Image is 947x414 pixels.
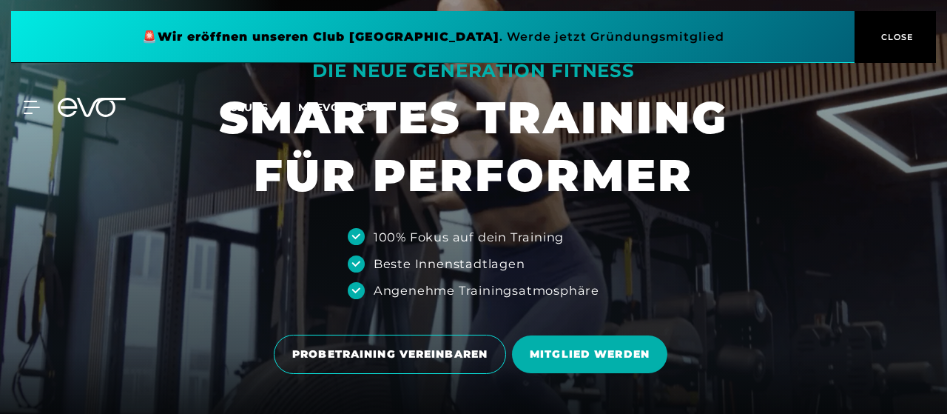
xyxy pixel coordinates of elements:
[411,101,428,114] span: en
[292,347,488,362] span: PROBETRAINING VEREINBAREN
[411,99,445,116] a: en
[229,101,269,114] span: Clubs
[530,347,650,362] span: MITGLIED WERDEN
[512,324,673,384] a: MITGLIED WERDEN
[855,11,936,63] button: CLOSE
[877,30,914,44] span: CLOSE
[374,281,599,299] div: Angenehme Trainingsatmosphäre
[229,100,298,114] a: Clubs
[219,89,728,204] h1: SMARTES TRAINING FÜR PERFORMER
[274,324,512,385] a: PROBETRAINING VEREINBAREN
[374,255,525,273] div: Beste Innenstadtlagen
[298,101,382,114] a: MYEVO LOGIN
[374,228,564,246] div: 100% Fokus auf dein Training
